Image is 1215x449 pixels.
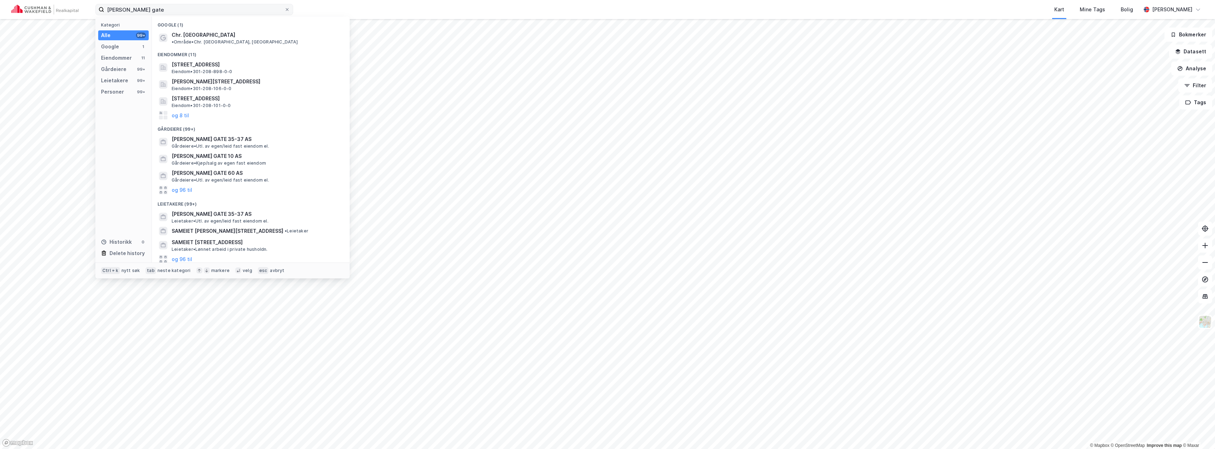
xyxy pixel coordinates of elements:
[243,268,252,273] div: velg
[152,196,350,208] div: Leietakere (99+)
[172,247,268,252] span: Leietaker • Lønnet arbeid i private husholdn.
[101,238,132,246] div: Historikk
[136,89,146,95] div: 99+
[172,111,189,119] button: og 8 til
[152,46,350,59] div: Eiendommer (11)
[101,76,128,85] div: Leietakere
[101,267,120,274] div: Ctrl + k
[285,228,287,234] span: •
[172,227,283,235] span: SAMEIET [PERSON_NAME][STREET_ADDRESS]
[172,103,231,108] span: Eiendom • 301-208-101-0-0
[2,439,33,447] a: Mapbox homepage
[211,268,230,273] div: markere
[172,69,232,75] span: Eiendom • 301-208-898-0-0
[1198,315,1212,329] img: Z
[270,268,284,273] div: avbryt
[172,39,174,45] span: •
[1152,5,1192,14] div: [PERSON_NAME]
[140,239,146,245] div: 0
[1171,61,1212,76] button: Analyse
[152,121,350,134] div: Gårdeiere (99+)
[1147,443,1182,448] a: Improve this map
[101,22,149,28] div: Kategori
[109,249,145,258] div: Delete history
[101,31,111,40] div: Alle
[172,160,266,166] span: Gårdeiere • Kjøp/salg av egen fast eiendom
[172,60,341,69] span: [STREET_ADDRESS]
[172,143,269,149] span: Gårdeiere • Utl. av egen/leid fast eiendom el.
[172,152,341,160] span: [PERSON_NAME] GATE 10 AS
[172,238,341,247] span: SAMEIET [STREET_ADDRESS]
[136,78,146,83] div: 99+
[1169,45,1212,59] button: Datasett
[172,31,235,39] span: Chr. [GEOGRAPHIC_DATA]
[172,135,341,143] span: [PERSON_NAME] GATE 35-37 AS
[172,177,269,183] span: Gårdeiere • Utl. av egen/leid fast eiendom el.
[1178,78,1212,93] button: Filter
[1090,443,1109,448] a: Mapbox
[172,255,192,264] button: og 96 til
[104,4,284,15] input: Søk på adresse, matrikkel, gårdeiere, leietakere eller personer
[172,218,268,224] span: Leietaker • Utl. av egen/leid fast eiendom el.
[136,66,146,72] div: 99+
[140,44,146,49] div: 1
[1121,5,1133,14] div: Bolig
[11,5,78,14] img: cushman-wakefield-realkapital-logo.202ea83816669bd177139c58696a8fa1.svg
[158,268,191,273] div: neste kategori
[1111,443,1145,448] a: OpenStreetMap
[101,88,124,96] div: Personer
[172,77,341,86] span: [PERSON_NAME][STREET_ADDRESS]
[172,169,341,177] span: [PERSON_NAME] GATE 60 AS
[172,186,192,194] button: og 96 til
[1080,5,1105,14] div: Mine Tags
[140,55,146,61] div: 11
[121,268,140,273] div: nytt søk
[152,17,350,29] div: Google (1)
[172,86,232,91] span: Eiendom • 301-208-106-0-0
[172,94,341,103] span: [STREET_ADDRESS]
[101,54,132,62] div: Eiendommer
[146,267,156,274] div: tab
[172,39,298,45] span: Område • Chr. [GEOGRAPHIC_DATA], [GEOGRAPHIC_DATA]
[172,210,341,218] span: [PERSON_NAME] GATE 35-37 AS
[258,267,269,274] div: esc
[285,228,308,234] span: Leietaker
[136,33,146,38] div: 99+
[101,42,119,51] div: Google
[1054,5,1064,14] div: Kart
[101,65,126,73] div: Gårdeiere
[1180,415,1215,449] div: Kontrollprogram for chat
[1179,95,1212,110] button: Tags
[1180,415,1215,449] iframe: Chat Widget
[1164,28,1212,42] button: Bokmerker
